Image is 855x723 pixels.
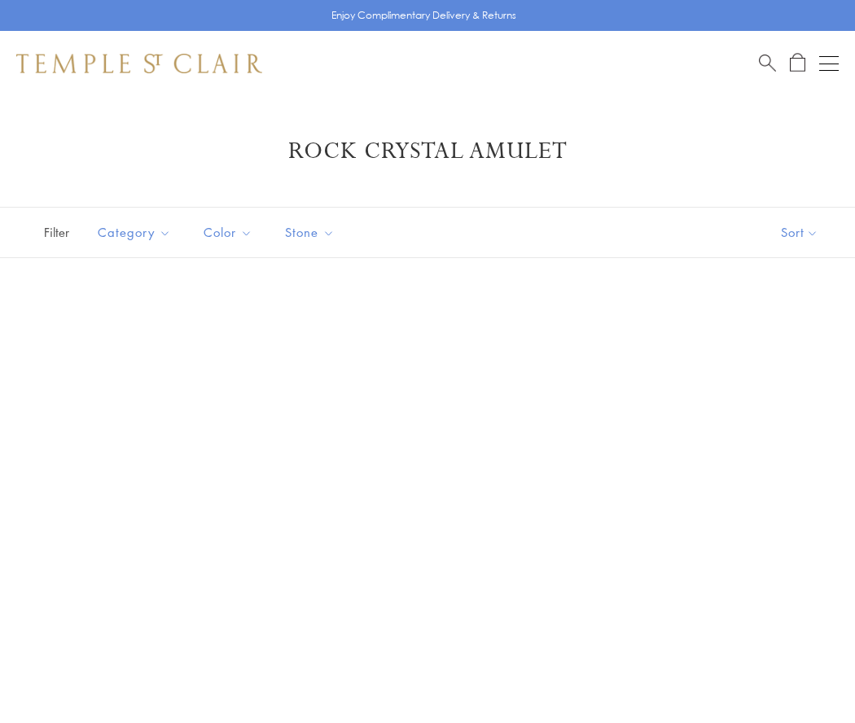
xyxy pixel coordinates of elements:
[195,222,265,243] span: Color
[759,53,776,73] a: Search
[819,54,839,73] button: Open navigation
[16,54,262,73] img: Temple St. Clair
[331,7,516,24] p: Enjoy Complimentary Delivery & Returns
[277,222,347,243] span: Stone
[191,214,265,251] button: Color
[85,214,183,251] button: Category
[744,208,855,257] button: Show sort by
[90,222,183,243] span: Category
[790,53,805,73] a: Open Shopping Bag
[41,137,814,166] h1: Rock Crystal Amulet
[273,214,347,251] button: Stone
